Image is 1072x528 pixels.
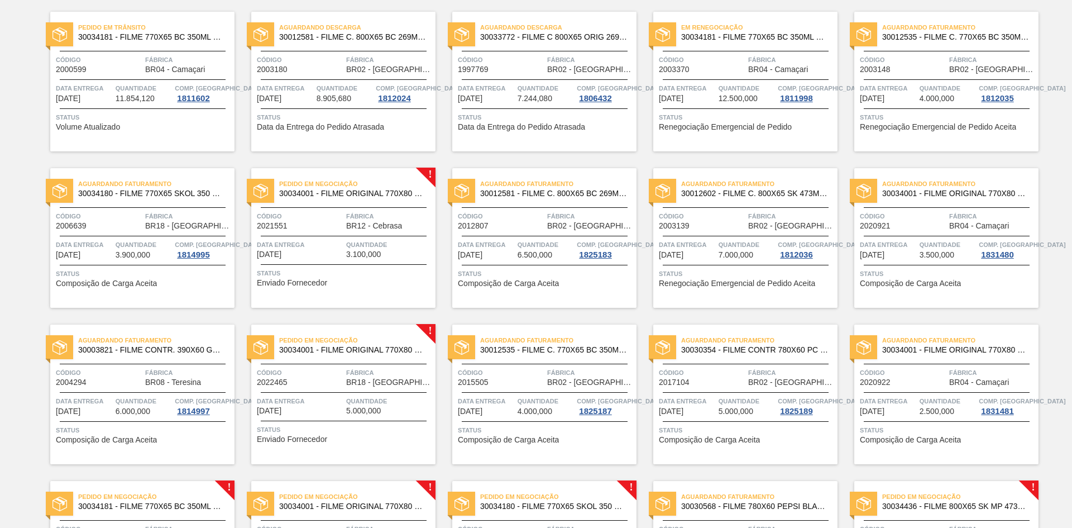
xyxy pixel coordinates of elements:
a: statusAguardando Descarga30012581 - FILME C. 800X65 BC 269ML C15 429Código2003180FábricaBR02 - [G... [234,12,435,151]
span: 04/09/2025 [458,94,482,103]
a: statusAguardando Faturamento30030354 - FILME CONTR 780X60 PC LT350 NIV24Código2017104FábricaBR02 ... [636,325,837,464]
img: status [454,27,469,42]
span: Aguardando Faturamento [882,178,1038,189]
span: Status [659,425,835,436]
span: Comp. Carga [175,396,261,407]
span: Aguardando Faturamento [78,335,234,346]
div: 1831480 [979,250,1016,259]
span: 14/09/2025 [56,251,80,259]
span: Código [257,54,343,65]
img: status [52,27,67,42]
span: Data entrega [257,83,314,94]
div: 1812035 [979,94,1016,103]
span: 30034001 - FILME ORIGINAL 770X80 350X12 MP [279,189,427,198]
a: statusAguardando Faturamento30012535 - FILME C. 770X65 BC 350ML C12 429Código2003148FábricaBR02 -... [837,12,1038,151]
span: Composição de Carga Aceita [860,279,961,288]
a: statusPedido em Trânsito30034181 - FILME 770X65 BC 350ML MP C12Código2000599FábricaBR04 - Camaçar... [33,12,234,151]
span: 3.900,000 [116,251,150,259]
span: Fábrica [145,367,232,378]
span: BR02 - Sergipe [547,222,634,230]
span: Pedido em Trânsito [78,22,234,33]
span: Comp. Carga [577,239,663,250]
span: 11.854,120 [116,94,155,103]
span: Pedido em Negociação [480,491,636,502]
span: Fábrica [949,211,1036,222]
span: 8.905,680 [317,94,351,103]
span: 30012602 - FILME C. 800X65 SK 473ML C12 429 [681,189,829,198]
span: 25/09/2025 [860,251,884,259]
a: statusAguardando Faturamento30034180 - FILME 770X65 SKOL 350 MP C12Código2006639FábricaBR18 - [GE... [33,168,234,308]
a: statusAguardando Faturamento30012602 - FILME C. 800X65 SK 473ML C12 429Código2003139FábricaBR02 -... [636,168,837,308]
span: 30034001 - FILME ORIGINAL 770X80 350X12 MP [882,189,1030,198]
span: Status [257,424,433,435]
span: Volume Atualizado [56,123,120,131]
div: 1831481 [979,407,1016,416]
span: 24/09/2025 [659,251,683,259]
span: Código [659,367,745,378]
span: Código [257,211,343,222]
img: status [454,497,469,511]
img: status [655,340,670,355]
span: Data entrega [56,396,113,407]
span: Código [458,211,544,222]
span: Data entrega [860,396,917,407]
span: 19/09/2025 [257,250,281,259]
div: 1825183 [577,250,614,259]
a: statusAguardando Faturamento30003821 - FILME CONTR. 390X60 GCA 350ML NIV22Código2004294FábricaBR0... [33,325,234,464]
span: 2006639 [56,222,87,230]
a: statusAguardando Faturamento30012535 - FILME C. 770X65 BC 350ML C12 429Código2015505FábricaBR02 -... [435,325,636,464]
span: Quantidade [116,83,173,94]
div: 1814997 [175,407,212,416]
span: Quantidade [518,83,575,94]
img: status [655,497,670,511]
span: Composição de Carga Aceita [458,436,559,444]
span: 22/09/2025 [458,251,482,259]
span: Data entrega [458,83,515,94]
span: 7.000,000 [719,251,753,259]
span: BR02 - Sergipe [346,65,433,74]
span: Data entrega [257,396,343,407]
span: 30030568 - FILME 780X60 PEPSI BLACK NIV24 [681,502,829,511]
span: Quantidade [518,239,575,250]
span: Status [458,425,634,436]
img: status [253,497,268,511]
span: Comp. Carga [175,239,261,250]
div: 1812024 [376,94,413,103]
span: Código [659,211,745,222]
span: 2003180 [257,65,288,74]
div: 1825187 [577,407,614,416]
a: Comp. [GEOGRAPHIC_DATA]1814995 [175,239,232,259]
span: Fábrica [748,211,835,222]
span: Comp. Carga [577,396,663,407]
span: Enviado Fornecedor [257,435,327,444]
img: status [253,27,268,42]
a: Comp. [GEOGRAPHIC_DATA]1811602 [175,83,232,103]
span: Código [659,54,745,65]
img: status [856,184,871,198]
span: Data entrega [659,239,716,250]
span: 3.100,000 [346,250,381,259]
span: Pedido em Negociação [279,335,435,346]
a: Comp. [GEOGRAPHIC_DATA]1812035 [979,83,1036,103]
span: Fábrica [748,54,835,65]
span: Fábrica [346,367,433,378]
span: Aguardando Descarga [480,22,636,33]
span: 2017104 [659,378,690,387]
span: Código [860,211,946,222]
span: Status [860,268,1036,279]
a: Comp. [GEOGRAPHIC_DATA]1831481 [979,396,1036,416]
span: 2022465 [257,378,288,387]
span: 30003821 - FILME CONTR. 390X60 GCA 350ML NIV22 [78,346,226,354]
span: 30030354 - FILME CONTR 780X60 PC LT350 NIV24 [681,346,829,354]
a: Comp. [GEOGRAPHIC_DATA]1812024 [376,83,433,103]
span: Código [56,367,142,378]
span: Fábrica [346,211,433,222]
span: 30012535 - FILME C. 770X65 BC 350ML C12 429 [480,346,628,354]
span: 30033772 - FILME C 800X65 ORIG 269ML C15 NIV24 [480,33,628,41]
span: Comp. Carga [979,239,1065,250]
span: Quantidade [920,396,977,407]
span: Comp. Carga [778,239,864,250]
span: Aguardando Faturamento [681,335,837,346]
div: 1811602 [175,94,212,103]
span: Data entrega [458,239,515,250]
